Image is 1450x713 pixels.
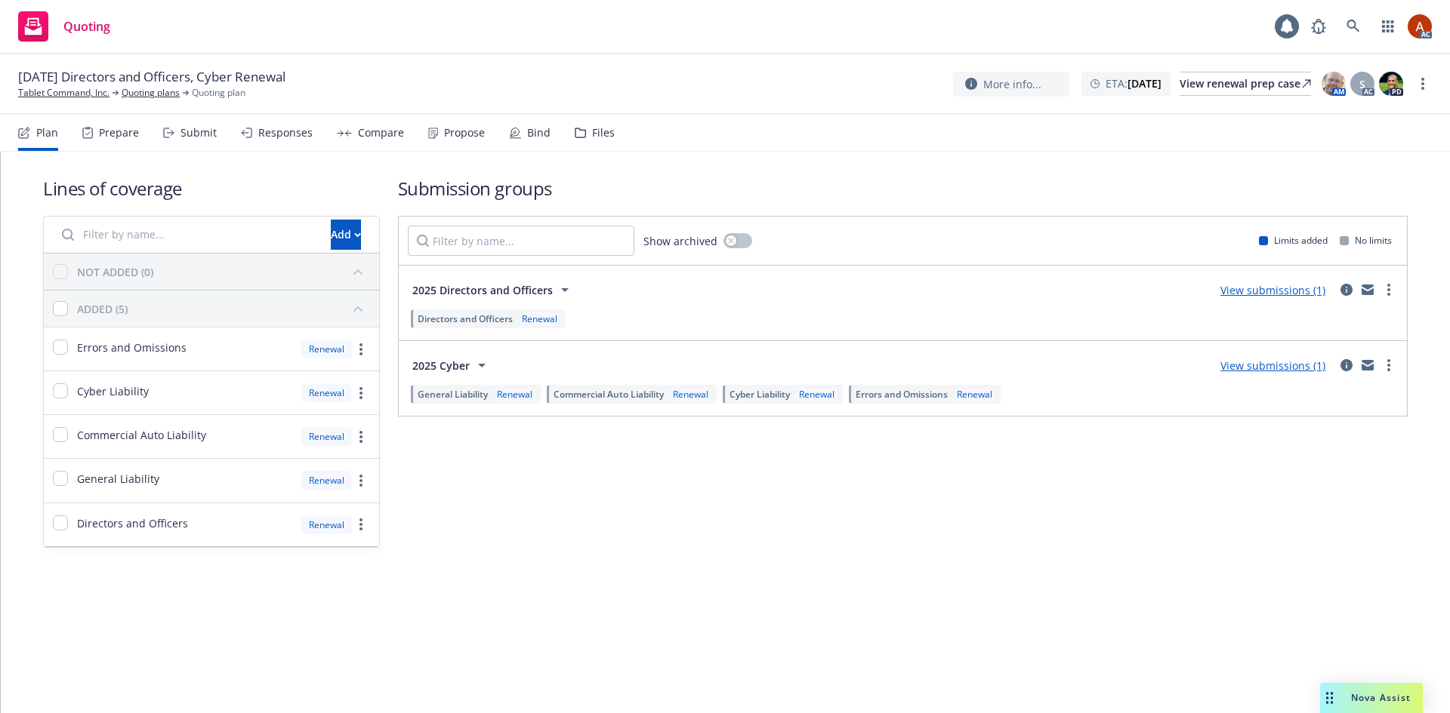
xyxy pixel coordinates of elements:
[18,86,110,100] a: Tablet Command, Inc.
[527,127,551,139] div: Bind
[192,86,245,100] span: Quoting plan
[1180,72,1311,96] a: View renewal prep case
[1340,234,1392,247] div: No limits
[1337,356,1356,374] a: circleInformation
[730,388,790,401] span: Cyber Liability
[77,383,149,399] span: Cyber Liability
[412,282,553,298] span: 2025 Directors and Officers
[592,127,615,139] div: Files
[1359,281,1377,299] a: mail
[122,86,180,100] a: Quoting plans
[36,127,58,139] div: Plan
[408,226,634,256] input: Filter by name...
[352,428,370,446] a: more
[77,427,206,443] span: Commercial Auto Liability
[494,388,535,401] div: Renewal
[1322,72,1346,96] img: photo
[1220,283,1325,297] a: View submissions (1)
[1408,14,1432,38] img: photo
[1373,11,1403,41] a: Switch app
[418,312,513,325] span: Directors and Officers
[258,127,313,139] div: Responses
[352,515,370,533] a: more
[519,312,560,325] div: Renewal
[1379,72,1403,96] img: photo
[554,388,664,401] span: Commercial Auto Liability
[301,383,352,402] div: Renewal
[301,427,352,446] div: Renewal
[18,68,285,86] span: [DATE] Directors and Officers, Cyber Renewal
[77,260,370,284] button: NOT ADDED (0)
[352,384,370,402] a: more
[12,5,116,48] a: Quoting
[1414,75,1432,93] a: more
[1303,11,1334,41] a: Report a Bug
[43,176,380,201] h1: Lines of coverage
[1259,234,1328,247] div: Limits added
[1220,358,1325,373] a: View submissions (1)
[408,350,495,380] button: 2025 Cyber
[99,127,139,139] div: Prepare
[643,233,717,249] span: Show archived
[77,301,128,317] div: ADDED (5)
[1106,75,1162,91] span: ETA :
[1380,356,1398,374] a: more
[1320,683,1423,713] button: Nova Assist
[418,388,488,401] span: General Liability
[358,127,404,139] div: Compare
[1351,691,1411,704] span: Nova Assist
[1338,11,1368,41] a: Search
[53,220,322,250] input: Filter by name...
[398,176,1408,201] h1: Submission groups
[352,472,370,490] a: more
[331,220,361,249] div: Add
[444,127,485,139] div: Propose
[1380,281,1398,299] a: more
[1359,76,1365,92] span: S
[1128,76,1162,91] strong: [DATE]
[301,471,352,490] div: Renewal
[77,471,159,487] span: General Liability
[301,515,352,534] div: Renewal
[408,275,578,305] button: 2025 Directors and Officers
[983,76,1041,92] span: More info...
[331,220,361,250] button: Add
[77,515,188,531] span: Directors and Officers
[352,340,370,358] a: more
[856,388,948,401] span: Errors and Omissions
[953,72,1069,97] button: More info...
[1337,281,1356,299] a: circleInformation
[670,388,711,401] div: Renewal
[77,264,153,280] div: NOT ADDED (0)
[412,358,470,373] span: 2025 Cyber
[1359,356,1377,374] a: mail
[1180,72,1311,95] div: View renewal prep case
[63,20,110,32] span: Quoting
[1320,683,1339,713] div: Drag to move
[301,340,352,358] div: Renewal
[180,127,217,139] div: Submit
[796,388,838,401] div: Renewal
[954,388,995,401] div: Renewal
[77,297,370,321] button: ADDED (5)
[77,340,187,355] span: Errors and Omissions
